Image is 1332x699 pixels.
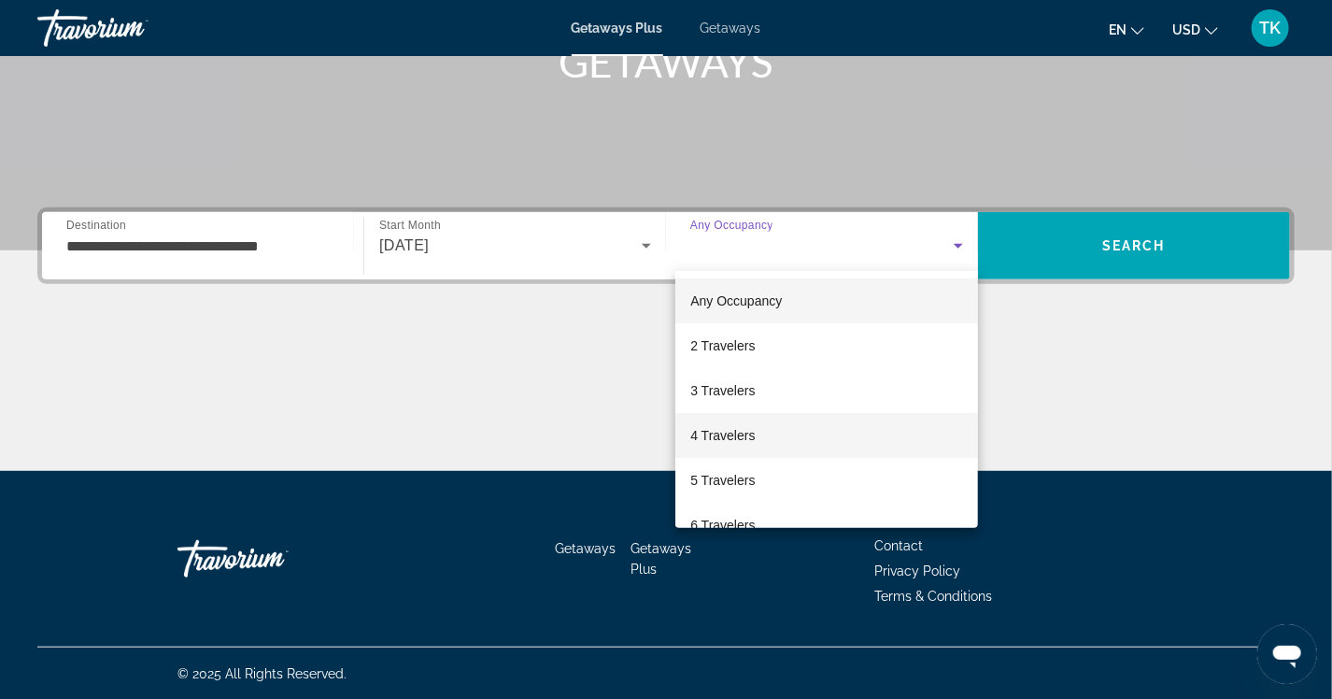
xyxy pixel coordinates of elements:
span: 4 Travelers [690,424,755,447]
iframe: Button to launch messaging window [1257,624,1317,684]
span: 2 Travelers [690,335,755,357]
span: 6 Travelers [690,514,755,536]
span: Any Occupancy [690,293,782,308]
span: 5 Travelers [690,469,755,492]
span: 3 Travelers [690,379,755,402]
